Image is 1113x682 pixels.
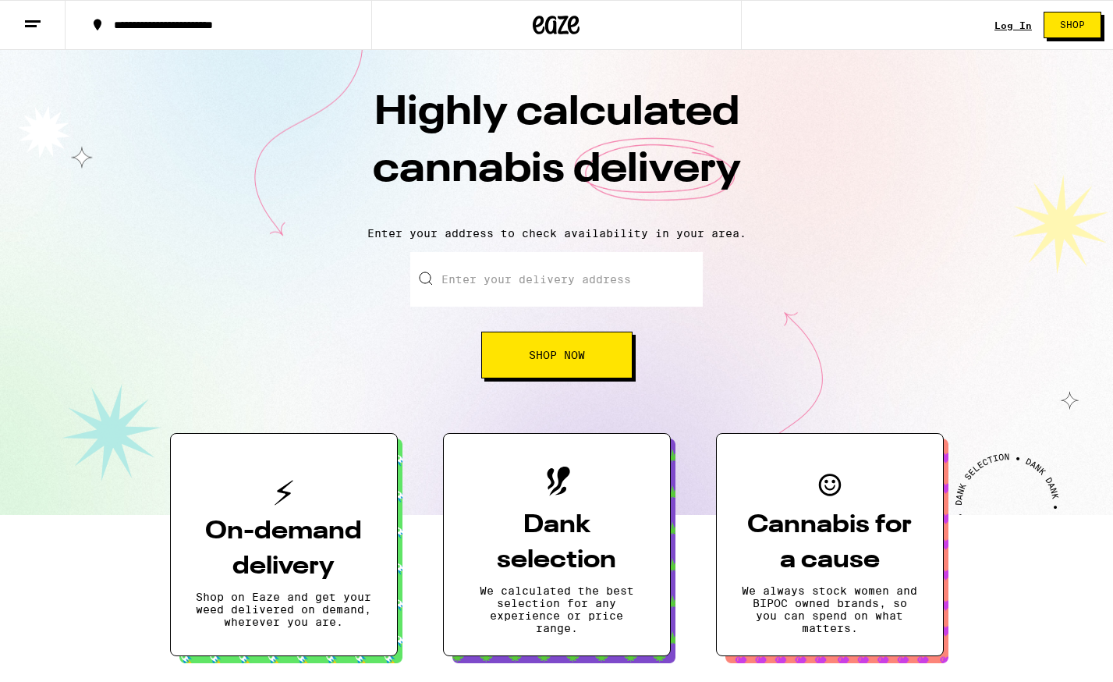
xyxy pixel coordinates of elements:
[742,508,918,578] h3: Cannabis for a cause
[1060,20,1085,30] span: Shop
[16,227,1097,240] p: Enter your address to check availability in your area.
[994,20,1032,30] div: Log In
[469,584,645,634] p: We calculated the best selection for any experience or price range.
[170,433,398,656] button: On-demand deliveryShop on Eaze and get your weed delivered on demand, wherever you are.
[196,591,372,628] p: Shop on Eaze and get your weed delivered on demand, wherever you are.
[481,332,633,378] button: Shop Now
[443,433,671,656] button: Dank selectionWe calculated the best selection for any experience or price range.
[196,514,372,584] h3: On-demand delivery
[716,433,944,656] button: Cannabis for a causeWe always stock women and BIPOC owned brands, so you can spend on what matters.
[529,350,585,361] span: Shop Now
[1044,12,1101,38] button: Shop
[284,85,830,215] h1: Highly calculated cannabis delivery
[469,508,645,578] h3: Dank selection
[742,584,918,634] p: We always stock women and BIPOC owned brands, so you can spend on what matters.
[410,252,703,307] input: Enter your delivery address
